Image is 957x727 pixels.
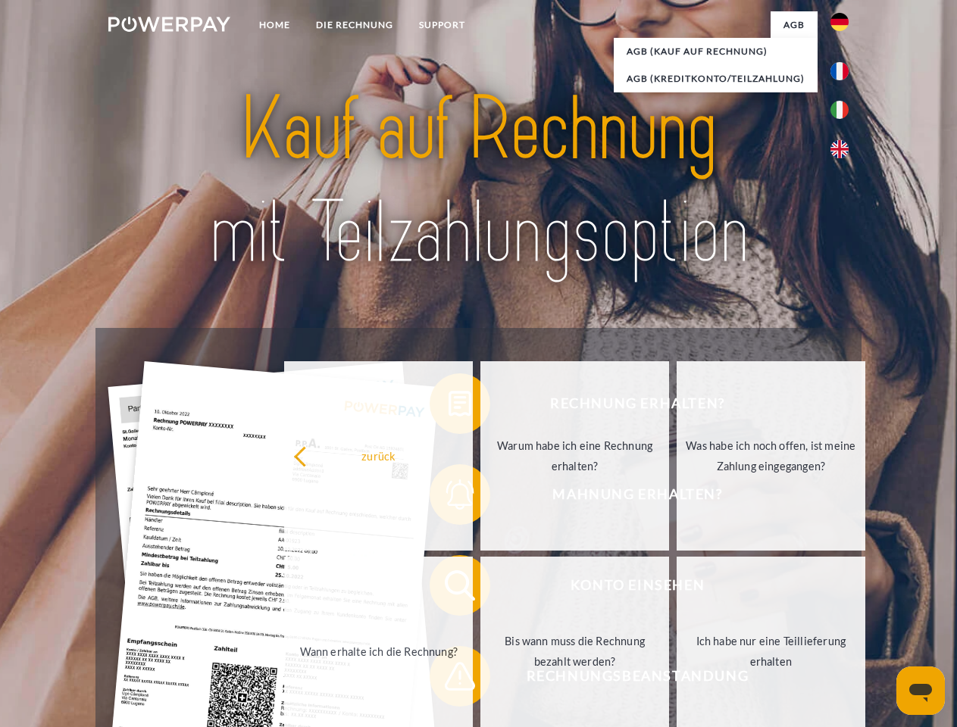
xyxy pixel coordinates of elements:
[246,11,303,39] a: Home
[145,73,812,290] img: title-powerpay_de.svg
[406,11,478,39] a: SUPPORT
[830,13,849,31] img: de
[614,38,818,65] a: AGB (Kauf auf Rechnung)
[489,435,660,476] div: Warum habe ich eine Rechnung erhalten?
[293,445,464,466] div: zurück
[677,361,865,551] a: Was habe ich noch offen, ist meine Zahlung eingegangen?
[830,140,849,158] img: en
[830,62,849,80] img: fr
[303,11,406,39] a: DIE RECHNUNG
[771,11,818,39] a: agb
[686,631,856,672] div: Ich habe nur eine Teillieferung erhalten
[293,641,464,661] div: Wann erhalte ich die Rechnung?
[896,666,945,715] iframe: Schaltfläche zum Öffnen des Messaging-Fensters
[614,65,818,92] a: AGB (Kreditkonto/Teilzahlung)
[108,17,230,32] img: logo-powerpay-white.svg
[830,101,849,119] img: it
[686,435,856,476] div: Was habe ich noch offen, ist meine Zahlung eingegangen?
[489,631,660,672] div: Bis wann muss die Rechnung bezahlt werden?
